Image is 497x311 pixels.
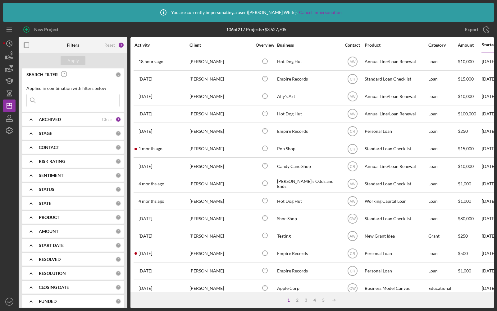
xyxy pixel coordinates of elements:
time: 2025-06-18 19:47 [139,216,152,221]
div: 0 [116,271,121,276]
div: Personal Loan [365,263,427,279]
div: Ally's Art [277,88,339,105]
div: You are currently impersonating a user ( [PERSON_NAME] White ). [156,5,342,20]
div: Hot Dog Hut [277,53,339,70]
div: [PERSON_NAME]'s Odds and Ends [277,175,339,192]
div: Standard Loan Checklist [365,210,427,227]
div: $10,000 [458,158,481,174]
div: Loan [428,210,457,227]
div: Overview [253,43,276,48]
b: STATE [39,201,51,206]
div: Loan [428,263,457,279]
div: Applied in combination with filters below [26,86,120,91]
text: CR [350,77,355,81]
div: Personal Loan [365,245,427,262]
div: 1 [118,42,124,48]
div: 0 [116,201,121,206]
time: 2025-05-09 13:45 [139,199,164,204]
div: Started [482,42,496,47]
div: 0 [116,145,121,150]
text: AW [7,300,12,304]
time: 2025-05-22 18:42 [139,268,152,273]
div: [PERSON_NAME] [189,158,252,174]
b: CLOSING DATE [39,285,69,290]
div: 0 [116,159,121,164]
div: [PERSON_NAME] [189,228,252,244]
time: 2025-06-09 00:49 [139,234,152,239]
div: Amount [458,43,481,48]
div: [PERSON_NAME] [189,88,252,105]
div: Apple Corp [277,280,339,297]
div: Loan [428,88,457,105]
div: Empire Records [277,245,339,262]
time: 2025-05-22 18:39 [139,129,152,134]
text: AW [349,112,356,116]
div: 0 [116,131,121,136]
div: Export [465,23,478,36]
div: $250 [458,123,481,140]
div: [PERSON_NAME] [189,71,252,87]
div: Apply [67,56,79,65]
text: CR [350,269,355,273]
div: 0 [116,72,121,77]
text: CR [350,252,355,256]
text: AW [349,95,356,99]
text: OW [349,216,356,221]
div: Standard Loan Checklist [365,71,427,87]
div: Loan [428,245,457,262]
div: $10,000 [458,88,481,105]
div: 0 [116,299,121,304]
div: $15,000 [458,141,481,157]
div: 0 [116,257,121,262]
div: 106 of 217 Projects • $3,527,705 [226,27,286,32]
button: New Project [19,23,65,36]
time: 2025-05-27 18:16 [139,94,152,99]
div: $500 [458,245,481,262]
text: CR [350,164,355,169]
text: OW [349,286,356,291]
div: Loan [428,141,457,157]
div: $10,000 [458,53,481,70]
div: 0 [116,243,121,248]
div: Business [277,43,339,48]
div: Loan [428,71,457,87]
div: Loan [428,53,457,70]
a: Cancel Impersonation [299,10,342,15]
text: AW [349,60,356,64]
div: [PERSON_NAME] [189,245,252,262]
b: RESOLVED [39,257,61,262]
div: 0 [116,285,121,290]
text: CR [350,147,355,151]
div: 0 [116,215,121,220]
div: Business Model Canvas [365,280,427,297]
div: 0 [116,229,121,234]
div: [PERSON_NAME] [189,263,252,279]
div: 1 [116,117,121,122]
button: AW [3,295,16,308]
div: [PERSON_NAME] [189,141,252,157]
div: Client [189,43,252,48]
div: Pop Shop [277,141,339,157]
div: [PERSON_NAME] [189,123,252,140]
b: RESOLUTION [39,271,66,276]
b: FUNDED [39,299,57,304]
div: New Project [34,23,58,36]
time: 2025-07-02 15:40 [139,164,152,169]
div: $1,000 [458,175,481,192]
div: [PERSON_NAME] [189,53,252,70]
div: Testing [277,228,339,244]
div: Working Capital Loan [365,193,427,209]
div: 3 [302,298,310,303]
div: $1,000 [458,193,481,209]
div: Category [428,43,457,48]
div: $80,000 [458,210,481,227]
time: 2025-08-20 18:30 [139,77,152,81]
div: Hot Dog Hut [277,106,339,122]
div: Contact [341,43,364,48]
div: Empire Records [277,71,339,87]
div: 0 [116,187,121,192]
div: Clear [102,117,112,122]
button: Export [459,23,494,36]
b: SENTIMENT [39,173,63,178]
div: [PERSON_NAME] [189,193,252,209]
